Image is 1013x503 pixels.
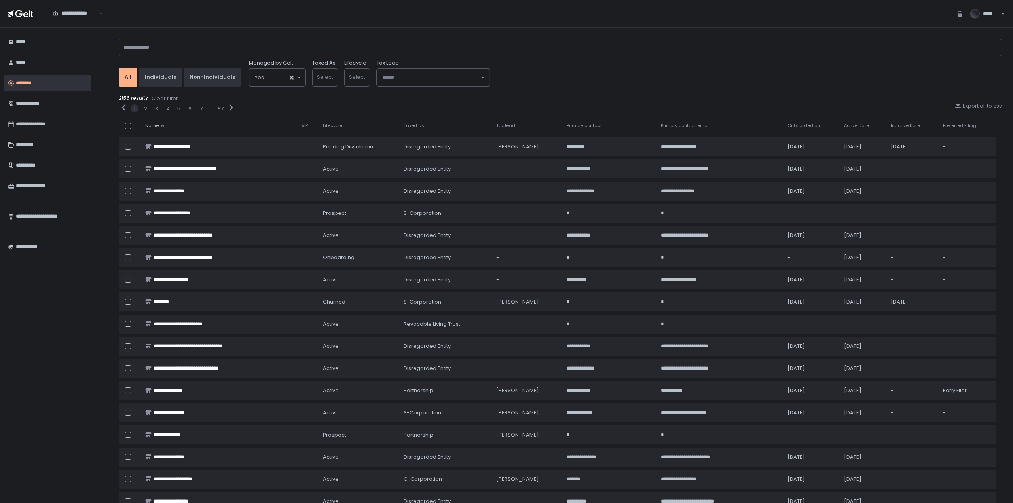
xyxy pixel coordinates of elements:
div: Disregarded Entity [404,232,487,239]
span: onboarding [323,254,355,261]
span: active [323,409,339,416]
span: Primary contact email [661,123,710,129]
div: [PERSON_NAME] [496,431,557,438]
div: [DATE] [844,188,881,195]
div: - [844,431,881,438]
span: Name [145,123,159,129]
div: Revocable Living Trust [404,321,487,328]
div: - [943,232,991,239]
span: Onboarded on [787,123,820,129]
div: [DATE] [891,143,933,150]
div: Disregarded Entity [404,143,487,150]
span: active [323,321,339,328]
div: - [891,254,933,261]
div: Disregarded Entity [404,188,487,195]
button: 4 [166,105,170,112]
span: prospect [323,210,346,217]
button: 1 [134,105,135,112]
div: [DATE] [787,387,835,394]
div: 2156 results [119,95,1002,102]
span: active [323,343,339,350]
div: - [943,454,991,461]
div: - [891,387,933,394]
span: Managed by Gelt [249,59,293,66]
div: Early Filer [943,387,991,394]
button: Export all to csv [955,102,1002,110]
div: - [943,365,991,372]
span: Tax lead [496,123,515,129]
span: Select [317,73,333,81]
div: Disregarded Entity [404,276,487,283]
div: 5 [177,105,180,112]
div: - [891,454,933,461]
div: ... [209,105,212,112]
div: [DATE] [787,298,835,306]
div: All [125,74,131,81]
span: active [323,365,339,372]
div: - [943,409,991,416]
button: Individuals [139,68,182,87]
div: Partnership [404,387,487,394]
div: [PERSON_NAME] [496,143,557,150]
div: Search for option [249,69,305,86]
div: [DATE] [787,276,835,283]
div: - [787,210,835,217]
div: [DATE] [844,254,881,261]
button: 3 [155,105,158,112]
div: - [787,321,835,328]
span: active [323,276,339,283]
div: Disregarded Entity [404,254,487,261]
div: [PERSON_NAME] [496,476,557,483]
div: S-Corporation [404,409,487,416]
div: - [496,454,557,461]
div: - [844,210,881,217]
span: Tax Lead [376,59,399,66]
div: - [943,143,991,150]
div: [DATE] [787,343,835,350]
div: - [891,232,933,239]
input: Search for option [53,17,98,25]
div: [PERSON_NAME] [496,387,557,394]
span: Lifecycle [323,123,342,129]
span: pending Dissolution [323,143,373,150]
div: - [891,188,933,195]
div: Search for option [47,6,103,22]
span: active [323,387,339,394]
button: 6 [188,105,192,112]
button: Clear filter [151,95,178,102]
span: active [323,165,339,173]
div: - [891,431,933,438]
div: - [891,476,933,483]
button: Clear Selected [290,76,294,80]
div: - [943,188,991,195]
div: [PERSON_NAME] [496,409,557,416]
div: Disregarded Entity [404,343,487,350]
div: - [844,321,881,328]
span: Preferred Filing [943,123,976,129]
div: Individuals [145,74,176,81]
div: [DATE] [787,409,835,416]
label: Lifecycle [344,59,366,66]
div: [DATE] [844,454,881,461]
div: Search for option [377,69,490,86]
div: - [787,431,835,438]
div: C-Corporation [404,476,487,483]
div: Disregarded Entity [404,365,487,372]
div: - [943,298,991,306]
div: [DATE] [844,143,881,150]
span: Yes [255,74,264,82]
div: [DATE] [787,476,835,483]
input: Search for option [264,74,289,82]
button: 2 [144,105,147,112]
span: Taxed as [404,123,424,129]
div: S-Corporation [404,298,487,306]
div: - [787,254,835,261]
div: - [943,343,991,350]
div: [DATE] [787,188,835,195]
